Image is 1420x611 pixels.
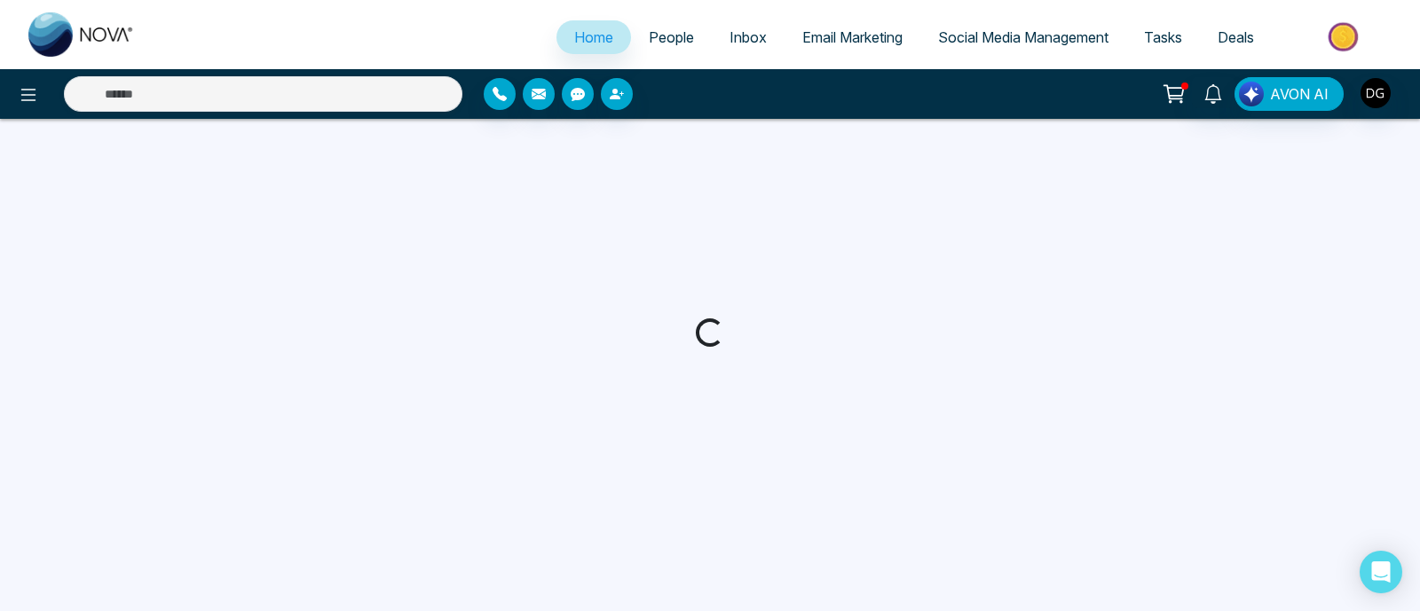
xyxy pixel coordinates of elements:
span: Email Marketing [802,28,903,46]
a: Email Marketing [785,20,920,54]
span: Deals [1218,28,1254,46]
a: Social Media Management [920,20,1126,54]
span: AVON AI [1270,83,1329,105]
img: Market-place.gif [1281,17,1409,57]
div: Open Intercom Messenger [1360,551,1402,593]
a: Home [556,20,631,54]
span: Inbox [730,28,767,46]
button: AVON AI [1235,77,1344,111]
span: Home [574,28,613,46]
a: Deals [1200,20,1272,54]
a: Tasks [1126,20,1200,54]
span: People [649,28,694,46]
img: Lead Flow [1239,82,1264,106]
img: User Avatar [1361,78,1391,108]
span: Tasks [1144,28,1182,46]
a: Inbox [712,20,785,54]
a: People [631,20,712,54]
span: Social Media Management [938,28,1108,46]
img: Nova CRM Logo [28,12,135,57]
